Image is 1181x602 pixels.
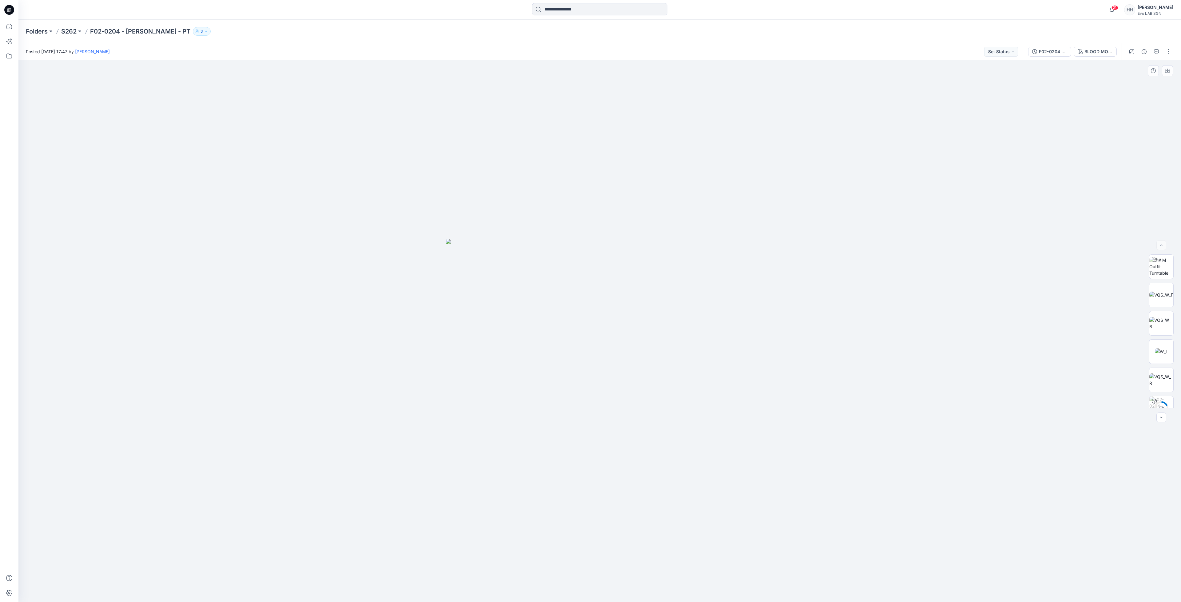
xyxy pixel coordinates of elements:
[1084,48,1113,55] div: BLOOD MOON RED
[1149,317,1173,330] img: VQS_W_B
[26,48,110,55] span: Posted [DATE] 17:47 by
[26,27,48,36] a: Folders
[1149,396,1173,420] img: F02-0204 - JENNY Shoulotte - PAPER TOUCH - OLIVE BLOOD MOON RED
[1124,4,1135,15] div: HH
[1149,292,1173,298] img: VQS_W_F
[1111,5,1118,10] span: 21
[75,49,110,54] a: [PERSON_NAME]
[1138,11,1173,16] div: Evo LAB SGN
[90,27,190,36] p: F02-0204 - [PERSON_NAME] - PT
[1154,405,1169,411] div: 17 %
[201,28,203,35] p: 3
[1155,348,1168,355] img: W_L
[1074,47,1117,57] button: BLOOD MOON RED
[61,27,77,36] a: S262
[1149,257,1173,276] img: BW M Outfit Turntable
[1028,47,1071,57] button: F02-0204 - [PERSON_NAME] - PAPER TOUCH - OLIVE
[193,27,211,36] button: 3
[1139,47,1149,57] button: Details
[1138,4,1173,11] div: [PERSON_NAME]
[1039,48,1067,55] div: F02-0204 - [PERSON_NAME] - PAPER TOUCH - OLIVE
[1149,373,1173,386] img: VQS_W_R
